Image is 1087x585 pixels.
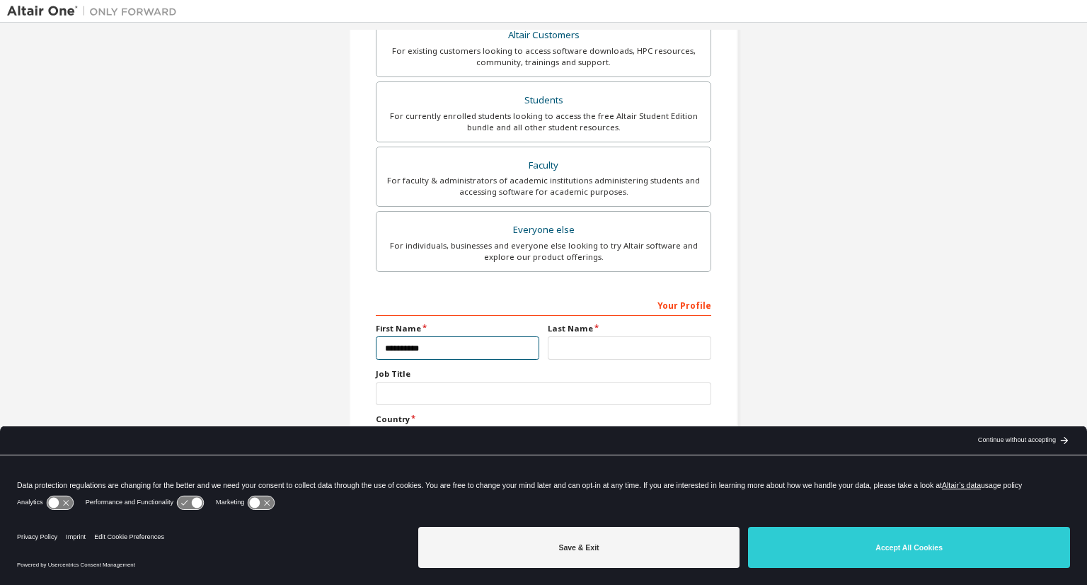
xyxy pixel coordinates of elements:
[385,240,702,263] div: For individuals, businesses and everyone else looking to try Altair software and explore our prod...
[376,323,539,334] label: First Name
[385,25,702,45] div: Altair Customers
[385,156,702,176] div: Faculty
[7,4,184,18] img: Altair One
[376,414,711,425] label: Country
[385,175,702,198] div: For faculty & administrators of academic institutions administering students and accessing softwa...
[548,323,711,334] label: Last Name
[376,293,711,316] div: Your Profile
[385,45,702,68] div: For existing customers looking to access software downloads, HPC resources, community, trainings ...
[385,110,702,133] div: For currently enrolled students looking to access the free Altair Student Edition bundle and all ...
[385,220,702,240] div: Everyone else
[385,91,702,110] div: Students
[376,368,711,380] label: Job Title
